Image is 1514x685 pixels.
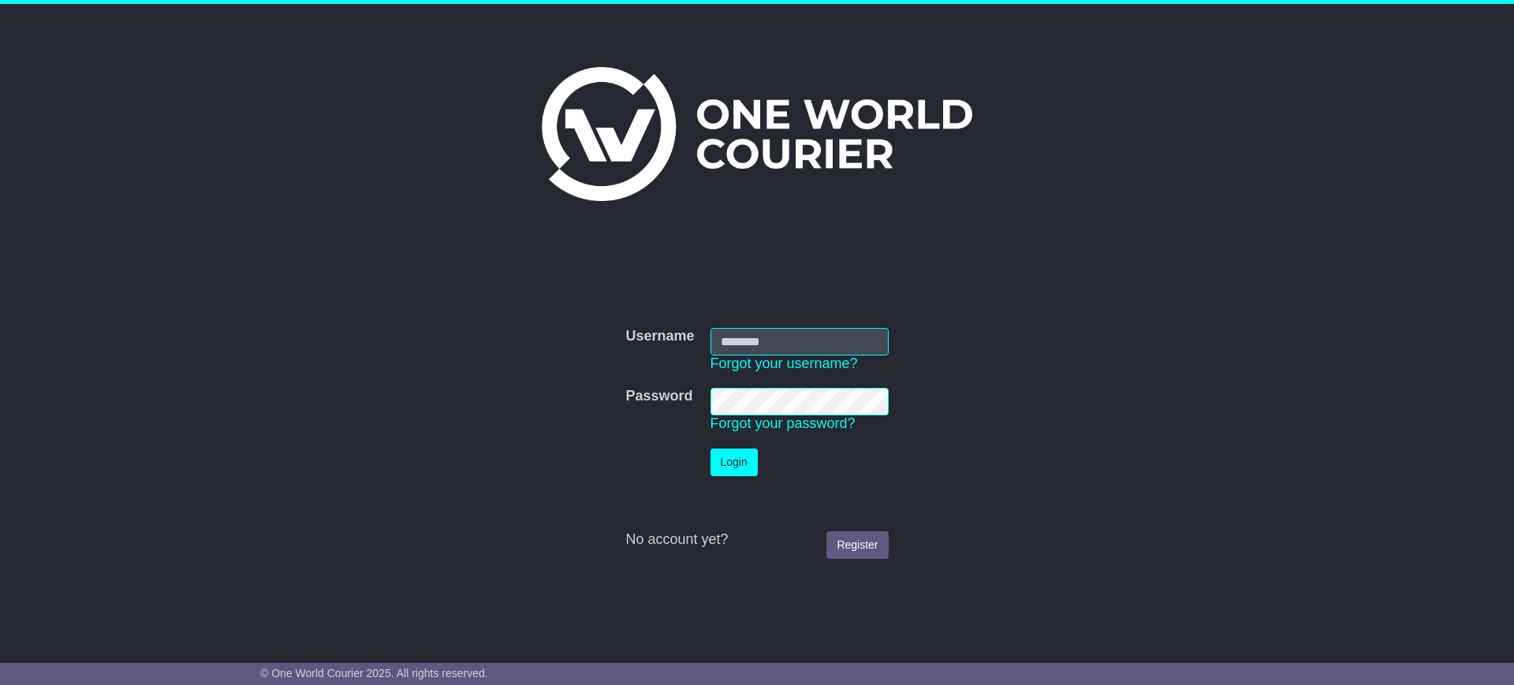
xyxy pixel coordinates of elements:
a: Forgot your username? [710,356,858,371]
label: Password [625,388,692,405]
span: © One World Courier 2025. All rights reserved. [260,667,488,679]
a: Register [826,531,888,559]
a: Forgot your password? [710,415,856,431]
label: Username [625,328,694,345]
button: Login [710,449,758,476]
div: No account yet? [625,531,888,549]
img: One World [542,67,972,201]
